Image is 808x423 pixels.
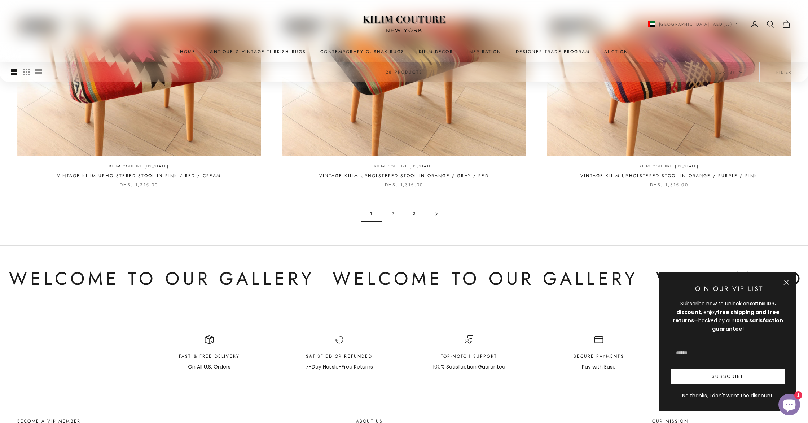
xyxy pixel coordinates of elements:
div: Item 4 of 4 [545,335,653,371]
img: Logo of Kilim Couture New York [359,7,449,41]
a: Go to page 3 [404,206,426,222]
strong: extra 10% discount [676,300,776,315]
div: Item 3 of 4 [415,335,523,371]
a: Designer Trade Program [516,48,590,55]
p: Join Our VIP List [671,284,785,294]
a: Go to page 2 [426,206,447,222]
div: Subscribe now to unlock an , enjoy —backed by our ! [671,300,785,333]
button: Switch to smaller product images [23,62,30,82]
img: United Arab Emirates [648,21,655,27]
span: Sort by [716,69,743,75]
strong: 100% satisfaction guarantee [712,317,783,332]
p: 28 products [386,68,422,75]
nav: Secondary navigation [648,19,791,28]
a: Inspiration [467,48,501,55]
img: vintage flat-woven kilim upholstered footstool with wooden legs [547,19,791,156]
button: Sort by [699,62,759,82]
p: Welcome to Our Gallery [331,264,636,294]
p: On All U.S. Orders [179,363,240,371]
a: Kilim Couture [US_STATE] [640,163,699,170]
a: Contemporary Oushak Rugs [320,48,404,55]
a: Vintage Kilim Upholstered Stool in Orange / Gray / Red [319,172,489,179]
button: Switch to larger product images [11,62,17,82]
sale-price: Dhs. 1,315.00 [120,181,158,188]
nav: Primary navigation [17,48,791,55]
p: Pay with Ease [574,363,624,371]
button: No thanks, I don't want the discount. [671,392,785,400]
newsletter-popup: Newsletter popup [659,272,796,411]
span: [GEOGRAPHIC_DATA] (AED د.إ) [659,21,732,27]
a: Home [180,48,196,55]
strong: free shipping and free returns [673,309,780,324]
a: Vintage Kilim Upholstered Stool in Orange / Purple / Pink [580,172,757,179]
a: Go to page 2 [382,206,404,222]
p: 100% Satisfaction Guarantee [433,363,505,371]
a: Antique & Vintage Turkish Rugs [210,48,306,55]
p: Fast & Free Delivery [179,353,240,360]
a: Auction [604,48,628,55]
p: Secure Payments [574,353,624,360]
button: Subscribe [671,369,785,384]
div: Item 1 of 4 [155,335,263,371]
p: Satisfied or Refunded [306,353,373,360]
nav: Pagination navigation [361,206,447,222]
a: Kilim Couture [US_STATE] [109,163,168,170]
summary: Kilim Decor [419,48,453,55]
div: Item 2 of 4 [285,335,393,371]
button: Change country or currency [648,21,739,27]
span: 1 [361,206,382,222]
button: Switch to compact product images [35,62,42,82]
p: Welcome to Our Gallery [7,264,313,294]
img: upholstered bench made of handwoven wool flat-weave Turkish rug [282,19,526,156]
img: kilim ottoman stool handcrafted by Turkish artisans sustainably [17,19,261,156]
sale-price: Dhs. 1,315.00 [385,181,423,188]
p: Top-Notch support [433,353,505,360]
p: 7-Day Hassle-Free Returns [306,363,373,371]
a: Kilim Couture [US_STATE] [374,163,434,170]
inbox-online-store-chat: Shopify online store chat [776,394,802,417]
a: Vintage Kilim Upholstered Stool in Pink / Red / Cream [57,172,221,179]
sale-price: Dhs. 1,315.00 [650,181,688,188]
button: Filter [760,62,808,82]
